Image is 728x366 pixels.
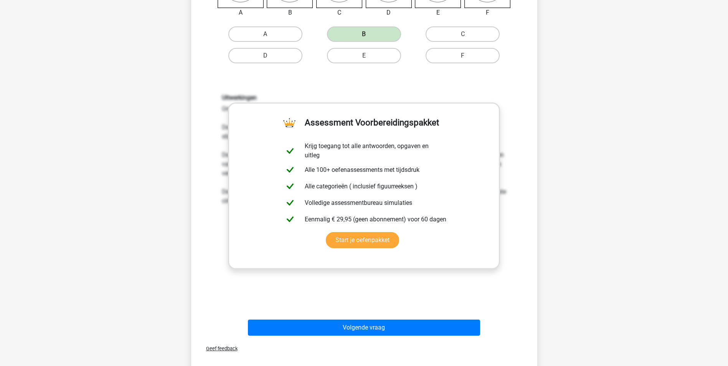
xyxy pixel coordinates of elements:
[248,320,480,336] button: Volgende vraag
[459,8,517,17] div: F
[261,8,319,17] div: B
[310,8,368,17] div: C
[200,346,238,351] span: Geef feedback
[326,232,399,248] a: Start je oefenpakket
[212,8,270,17] div: A
[327,48,401,63] label: E
[360,8,418,17] div: D
[222,94,507,101] h6: Uitwerkingen
[228,48,302,63] label: D
[409,8,467,17] div: E
[426,48,500,63] label: F
[228,26,302,42] label: A
[426,26,500,42] label: C
[216,94,512,206] div: Om het antwoord te vinden, moet uitgezocht worden welk patroon de drie stippen hebben: De rode st...
[327,26,401,42] label: B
